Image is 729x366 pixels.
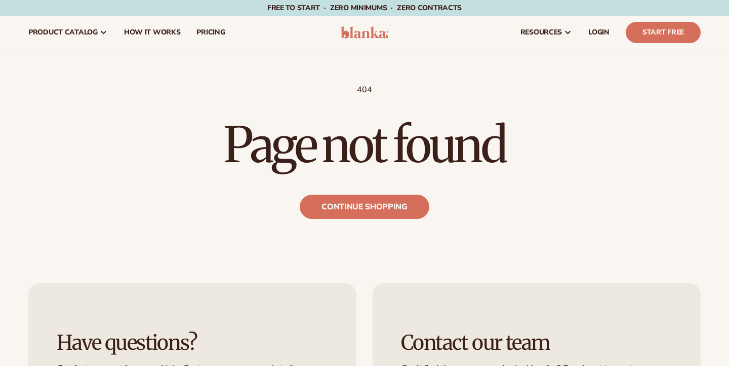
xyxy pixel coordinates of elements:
[300,195,429,219] a: Continue shopping
[20,16,116,49] a: product catalog
[520,28,562,36] span: resources
[28,121,701,169] h1: Page not found
[28,28,98,36] span: product catalog
[124,28,181,36] span: How It Works
[341,26,389,39] img: logo
[588,28,610,36] span: LOGIN
[28,85,701,95] p: 404
[626,22,701,43] a: Start Free
[116,16,189,49] a: How It Works
[188,16,233,49] a: pricing
[401,332,672,354] h3: Contact our team
[512,16,580,49] a: resources
[57,332,328,354] h3: Have questions?
[580,16,618,49] a: LOGIN
[196,28,225,36] span: pricing
[267,3,462,13] span: Free to start · ZERO minimums · ZERO contracts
